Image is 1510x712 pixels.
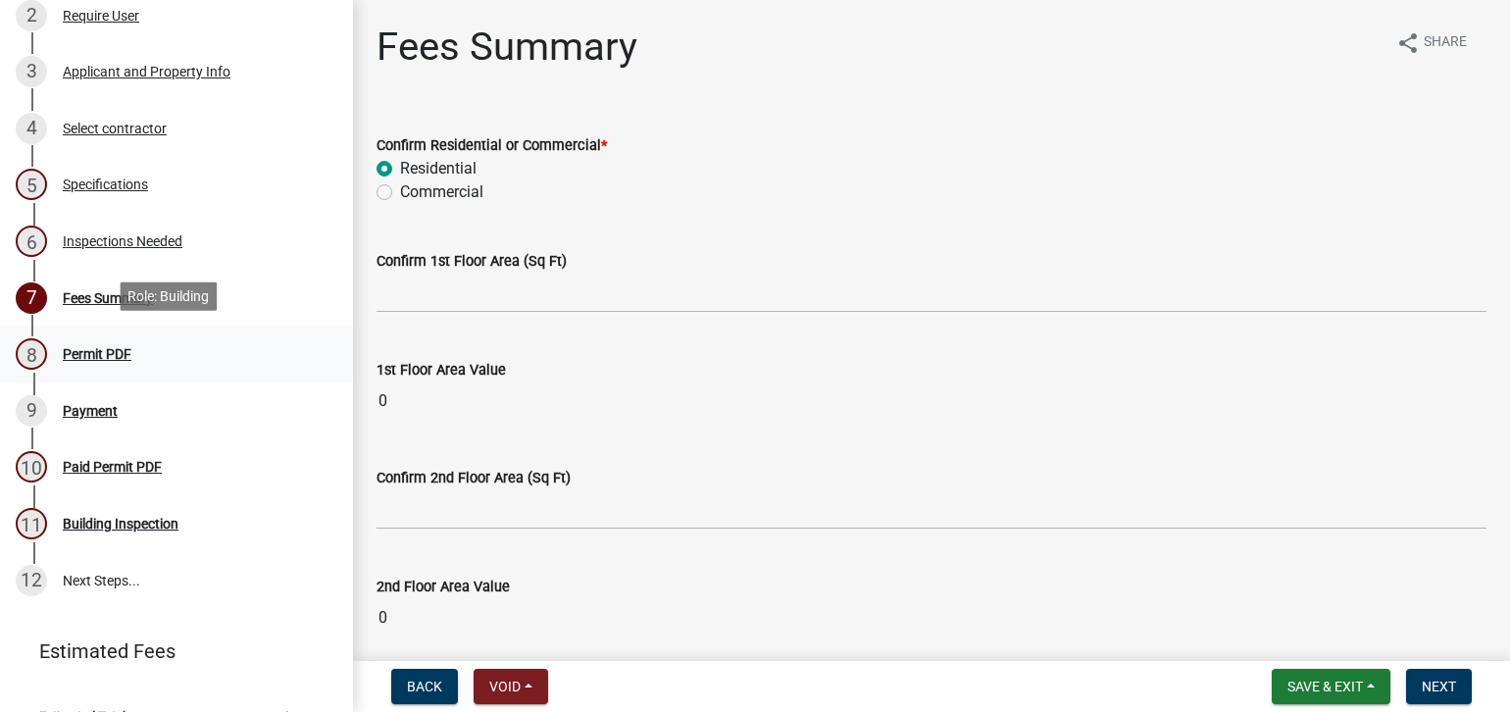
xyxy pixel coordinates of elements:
span: Save & Exit [1287,679,1363,694]
div: Building Inspection [63,517,178,531]
div: 6 [16,226,47,257]
div: Payment [63,404,118,418]
div: 11 [16,508,47,539]
div: 3 [16,56,47,87]
span: Next [1422,679,1456,694]
label: Confirm 1st Floor Area (Sq Ft) [377,255,567,269]
label: 2nd Floor Area Value [377,581,510,594]
div: Role: Building [120,281,217,310]
span: Void [489,679,521,694]
span: Share [1424,31,1467,55]
h1: Fees Summary [377,24,637,71]
div: 7 [16,282,47,314]
i: share [1396,31,1420,55]
button: Next [1406,669,1472,704]
a: Estimated Fees [16,632,322,671]
div: 10 [16,451,47,483]
div: 8 [16,338,47,370]
div: Permit PDF [63,347,131,361]
label: Commercial [400,180,483,204]
div: Specifications [63,178,148,191]
label: Confirm 2nd Floor Area (Sq Ft) [377,472,571,485]
label: 1st Floor Area Value [377,364,506,378]
button: Save & Exit [1272,669,1390,704]
div: Require User [63,9,139,23]
div: Select contractor [63,122,167,135]
div: Inspections Needed [63,234,182,248]
div: Fees Summary [63,291,153,305]
button: Back [391,669,458,704]
button: Void [474,669,548,704]
button: shareShare [1381,24,1483,62]
span: Back [407,679,442,694]
div: Paid Permit PDF [63,460,162,474]
div: 12 [16,565,47,596]
div: 9 [16,395,47,427]
label: Residential [400,157,477,180]
div: Applicant and Property Info [63,65,230,78]
div: 4 [16,113,47,144]
div: 5 [16,169,47,200]
label: Confirm Residential or Commercial [377,139,607,153]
